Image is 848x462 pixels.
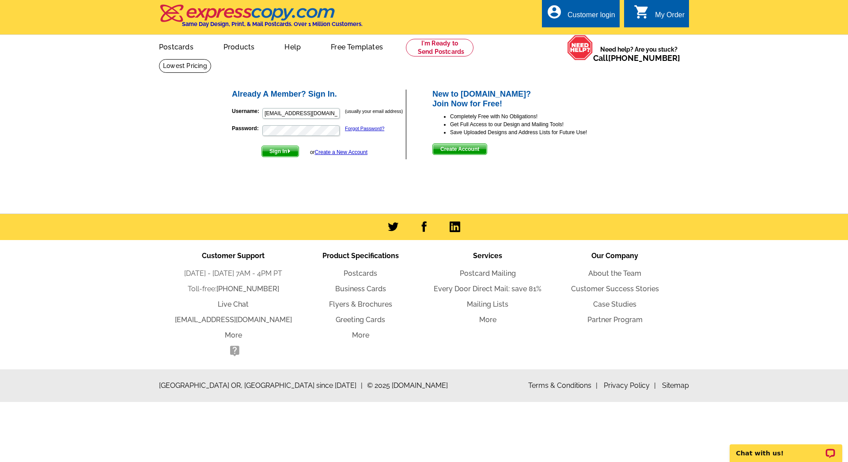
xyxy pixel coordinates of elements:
[182,21,363,27] h4: Same Day Design, Print, & Mail Postcards. Over 1 Million Customers.
[593,45,685,63] span: Need help? Are you stuck?
[460,269,516,278] a: Postcard Mailing
[287,149,291,153] img: button-next-arrow-white.png
[567,35,593,60] img: help
[634,4,650,20] i: shopping_cart
[546,4,562,20] i: account_circle
[479,316,496,324] a: More
[336,316,385,324] a: Greeting Cards
[662,381,689,390] a: Sitemap
[655,11,685,23] div: My Order
[232,90,405,99] h2: Already A Member? Sign In.
[232,107,261,115] label: Username:
[473,252,502,260] span: Services
[367,380,448,391] span: © 2025 [DOMAIN_NAME]
[261,146,299,157] button: Sign In
[593,53,680,63] span: Call
[588,269,641,278] a: About the Team
[315,149,367,155] a: Create a New Account
[528,381,598,390] a: Terms & Conditions
[593,300,636,308] a: Case Studies
[608,53,680,63] a: [PHONE_NUMBER]
[159,380,363,391] span: [GEOGRAPHIC_DATA] OR, [GEOGRAPHIC_DATA] since [DATE]
[345,126,384,131] a: Forgot Password?
[571,285,659,293] a: Customer Success Stories
[344,269,377,278] a: Postcards
[467,300,508,308] a: Mailing Lists
[225,331,242,339] a: More
[270,36,315,56] a: Help
[175,316,292,324] a: [EMAIL_ADDRESS][DOMAIN_NAME]
[546,10,615,21] a: account_circle Customer login
[591,252,638,260] span: Our Company
[317,36,397,56] a: Free Templates
[329,300,392,308] a: Flyers & Brochures
[724,434,848,462] iframe: LiveChat chat widget
[432,90,617,109] h2: New to [DOMAIN_NAME]? Join Now for Free!
[216,285,279,293] a: [PHONE_NUMBER]
[587,316,643,324] a: Partner Program
[209,36,269,56] a: Products
[568,11,615,23] div: Customer login
[159,11,363,27] a: Same Day Design, Print, & Mail Postcards. Over 1 Million Customers.
[170,268,297,279] li: [DATE] - [DATE] 7AM - 4PM PT
[450,113,617,120] li: Completely Free with No Obligations!
[450,128,617,136] li: Save Uploaded Designs and Address Lists for Future Use!
[432,143,487,155] button: Create Account
[335,285,386,293] a: Business Cards
[604,381,656,390] a: Privacy Policy
[262,146,299,157] span: Sign In
[218,300,249,308] a: Live Chat
[322,252,399,260] span: Product Specifications
[145,36,208,56] a: Postcards
[634,10,685,21] a: shopping_cart My Order
[170,284,297,294] li: Toll-free:
[345,109,403,114] small: (usually your email address)
[310,148,367,156] div: or
[202,252,265,260] span: Customer Support
[434,285,541,293] a: Every Door Direct Mail: save 81%
[450,120,617,128] li: Get Full Access to our Design and Mailing Tools!
[352,331,369,339] a: More
[433,144,487,154] span: Create Account
[232,124,261,132] label: Password:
